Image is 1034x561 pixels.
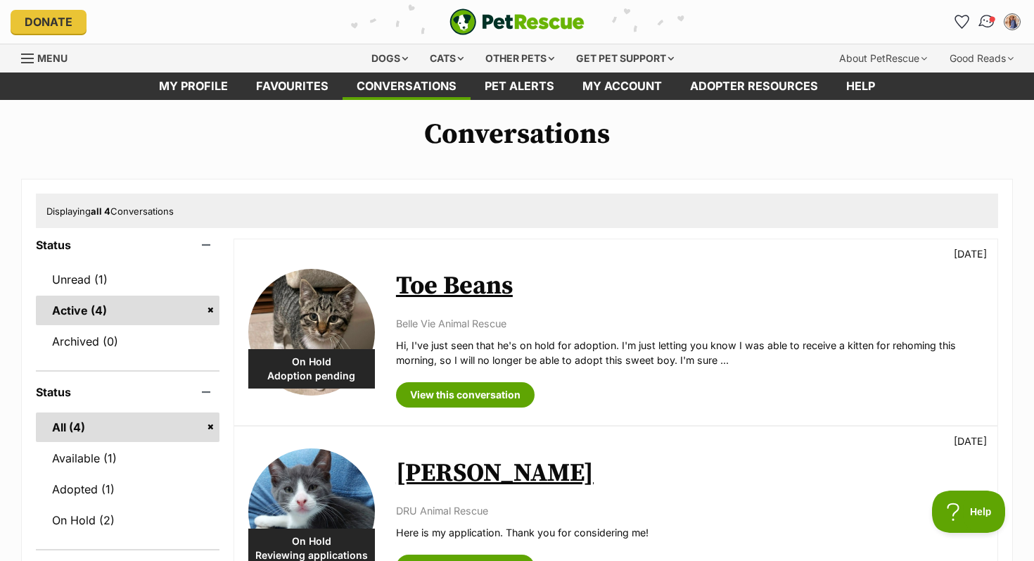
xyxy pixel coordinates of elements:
[362,44,418,73] div: Dogs
[932,491,1006,533] iframe: Help Scout Beacon - Open
[566,44,684,73] div: Get pet support
[396,382,535,408] a: View this conversation
[829,44,937,73] div: About PetRescue
[36,412,219,442] a: All (4)
[475,44,564,73] div: Other pets
[950,11,973,33] a: Favourites
[248,269,375,396] img: Toe Beans
[396,316,983,331] p: Belle Vie Animal Rescue
[449,8,585,35] a: PetRescue
[36,327,219,356] a: Archived (0)
[396,458,594,489] a: [PERSON_NAME]
[145,73,242,100] a: My profile
[242,73,343,100] a: Favourites
[396,525,983,540] p: Here is my application. Thank you for considering me!
[396,338,983,368] p: Hi, I've just seen that he's on hold for adoption. I'm just letting you know I was able to receiv...
[568,73,676,100] a: My account
[972,7,1001,36] a: Conversations
[396,503,983,518] p: DRU Animal Rescue
[36,296,219,325] a: Active (4)
[832,73,889,100] a: Help
[420,44,473,73] div: Cats
[36,386,219,398] header: Status
[978,13,997,31] img: chat-41dd97257d64d25036548639549fe6c8038ab92f7586957e7f3b1b290dea8141.svg
[37,52,68,64] span: Menu
[36,505,219,535] a: On Hold (2)
[343,73,471,100] a: conversations
[954,434,987,448] p: [DATE]
[36,239,219,251] header: Status
[46,206,174,217] span: Displaying Conversations
[36,443,219,473] a: Available (1)
[940,44,1023,73] div: Good Reads
[471,73,568,100] a: Pet alerts
[11,10,87,34] a: Donate
[36,265,219,294] a: Unread (1)
[954,246,987,261] p: [DATE]
[248,349,375,389] div: On Hold
[21,44,77,70] a: Menu
[449,8,585,35] img: logo-e224e6f780fb5917bec1dbf3a21bbac754714ae5b6737aabdf751b685950b380.svg
[91,206,110,217] strong: all 4
[676,73,832,100] a: Adopter resources
[36,474,219,504] a: Adopted (1)
[248,369,375,383] span: Adoption pending
[1005,15,1019,29] img: Steph profile pic
[1001,11,1023,33] button: My account
[950,11,1023,33] ul: Account quick links
[396,270,513,302] a: Toe Beans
